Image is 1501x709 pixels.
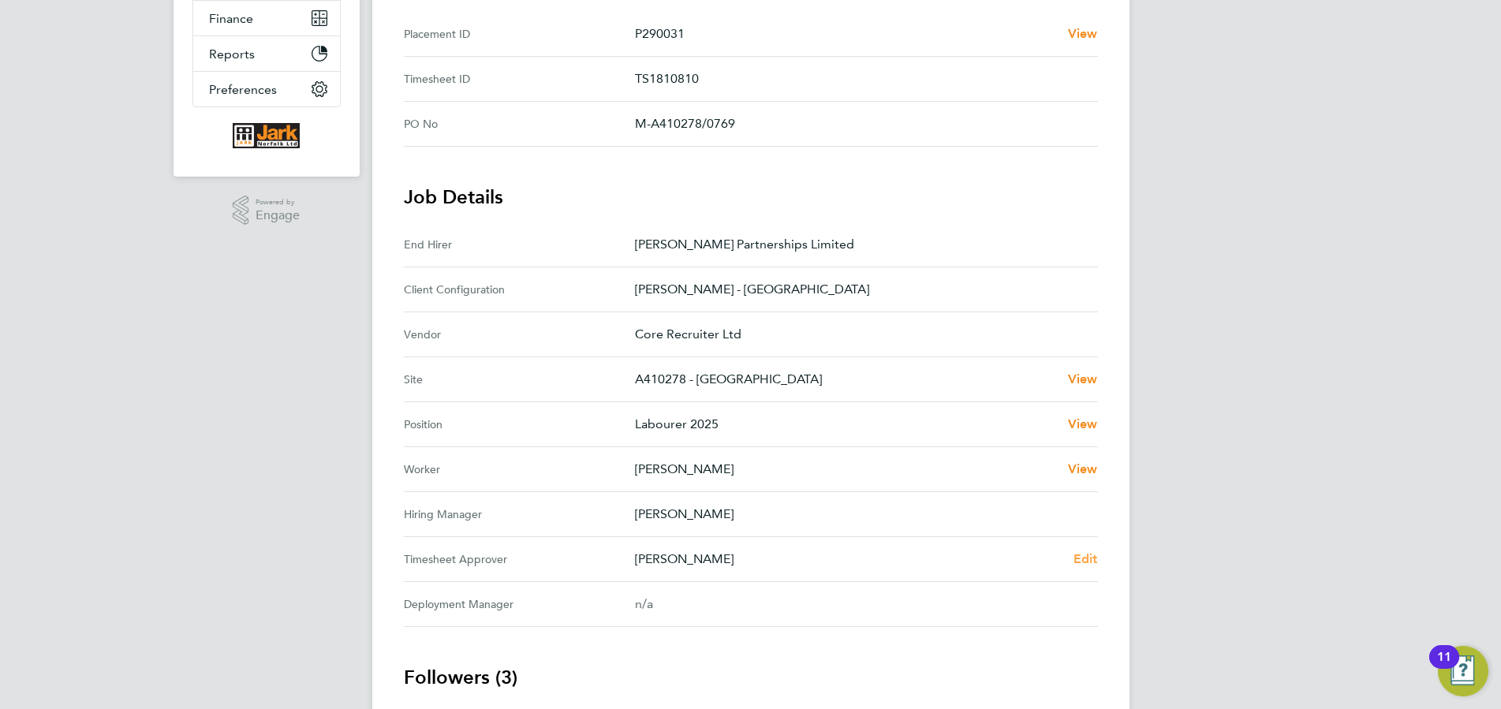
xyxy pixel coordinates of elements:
span: Edit [1073,551,1098,566]
span: Reports [209,47,255,62]
div: Client Configuration [404,280,635,299]
a: View [1068,460,1098,479]
p: Core Recruiter Ltd [635,325,1085,344]
span: Engage [256,209,300,222]
a: Edit [1073,550,1098,569]
p: P290031 [635,24,1055,43]
button: Preferences [193,72,340,106]
span: Powered by [256,196,300,209]
a: View [1068,415,1098,434]
div: Timesheet ID [404,69,635,88]
img: corerecruiter-logo-retina.png [233,123,300,148]
div: Placement ID [404,24,635,43]
span: Finance [209,11,253,26]
span: View [1068,371,1098,386]
div: PO No [404,114,635,133]
div: Site [404,370,635,389]
p: Labourer 2025 [635,415,1055,434]
button: Finance [193,1,340,35]
span: View [1068,416,1098,431]
p: [PERSON_NAME] - [GEOGRAPHIC_DATA] [635,280,1085,299]
a: Go to home page [192,123,341,148]
button: Reports [193,36,340,71]
span: View [1068,461,1098,476]
a: View [1068,24,1098,43]
p: TS1810810 [635,69,1085,88]
p: M-A410278/0769 [635,114,1085,133]
div: n/a [635,595,1073,614]
p: [PERSON_NAME] [635,460,1055,479]
h3: Job Details [404,185,1098,210]
button: Open Resource Center, 11 new notifications [1438,646,1488,696]
div: 11 [1437,657,1451,677]
div: End Hirer [404,235,635,254]
div: Worker [404,460,635,479]
p: [PERSON_NAME] [635,505,1085,524]
div: Deployment Manager [404,595,635,614]
div: Position [404,415,635,434]
span: View [1068,26,1098,41]
a: View [1068,370,1098,389]
div: Hiring Manager [404,505,635,524]
a: Powered byEngage [233,196,300,226]
p: [PERSON_NAME] [635,550,1061,569]
p: A410278 - [GEOGRAPHIC_DATA] [635,370,1055,389]
p: [PERSON_NAME] Partnerships Limited [635,235,1085,254]
div: Timesheet Approver [404,550,635,569]
div: Vendor [404,325,635,344]
h3: Followers (3) [404,665,1098,690]
span: Preferences [209,82,277,97]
